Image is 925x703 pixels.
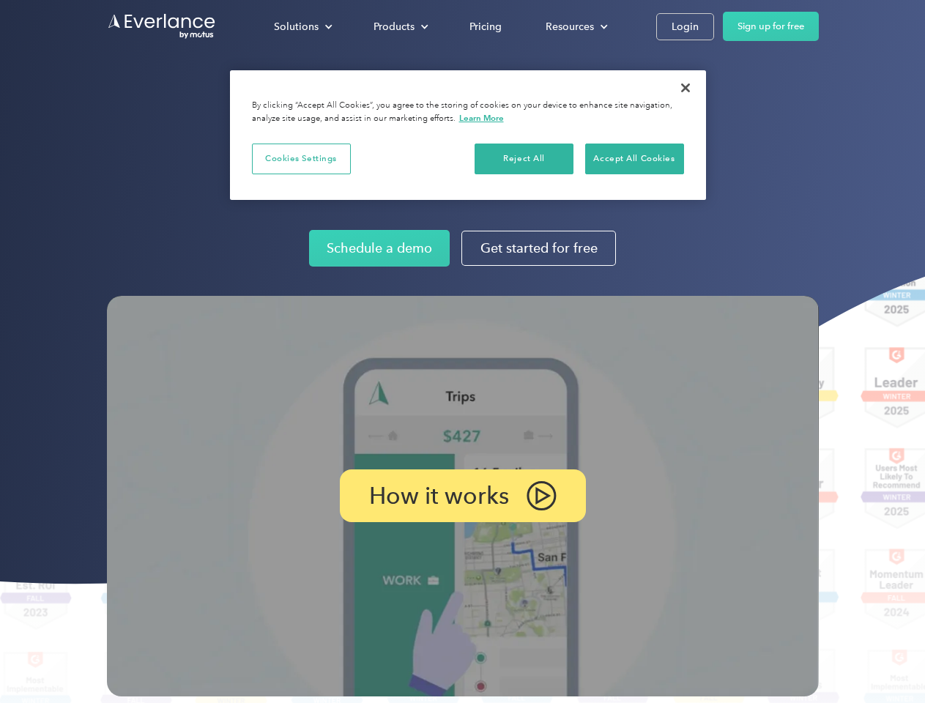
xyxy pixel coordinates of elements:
div: Cookie banner [230,70,706,200]
div: Solutions [259,14,344,40]
input: Submit [108,87,182,118]
button: Accept All Cookies [585,144,684,174]
div: Products [374,18,415,36]
div: Pricing [469,18,502,36]
div: Products [359,14,440,40]
div: Solutions [274,18,319,36]
a: More information about your privacy, opens in a new tab [459,113,504,123]
div: Resources [546,18,594,36]
a: Schedule a demo [309,230,450,267]
div: By clicking “Accept All Cookies”, you agree to the storing of cookies on your device to enhance s... [252,100,684,125]
a: Get started for free [461,231,616,266]
div: Login [672,18,699,36]
p: How it works [369,487,509,505]
a: Go to homepage [107,12,217,40]
a: Pricing [455,14,516,40]
a: Sign up for free [723,12,819,41]
div: Privacy [230,70,706,200]
button: Cookies Settings [252,144,351,174]
button: Reject All [475,144,573,174]
a: Login [656,13,714,40]
div: Resources [531,14,620,40]
button: Close [669,72,702,104]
